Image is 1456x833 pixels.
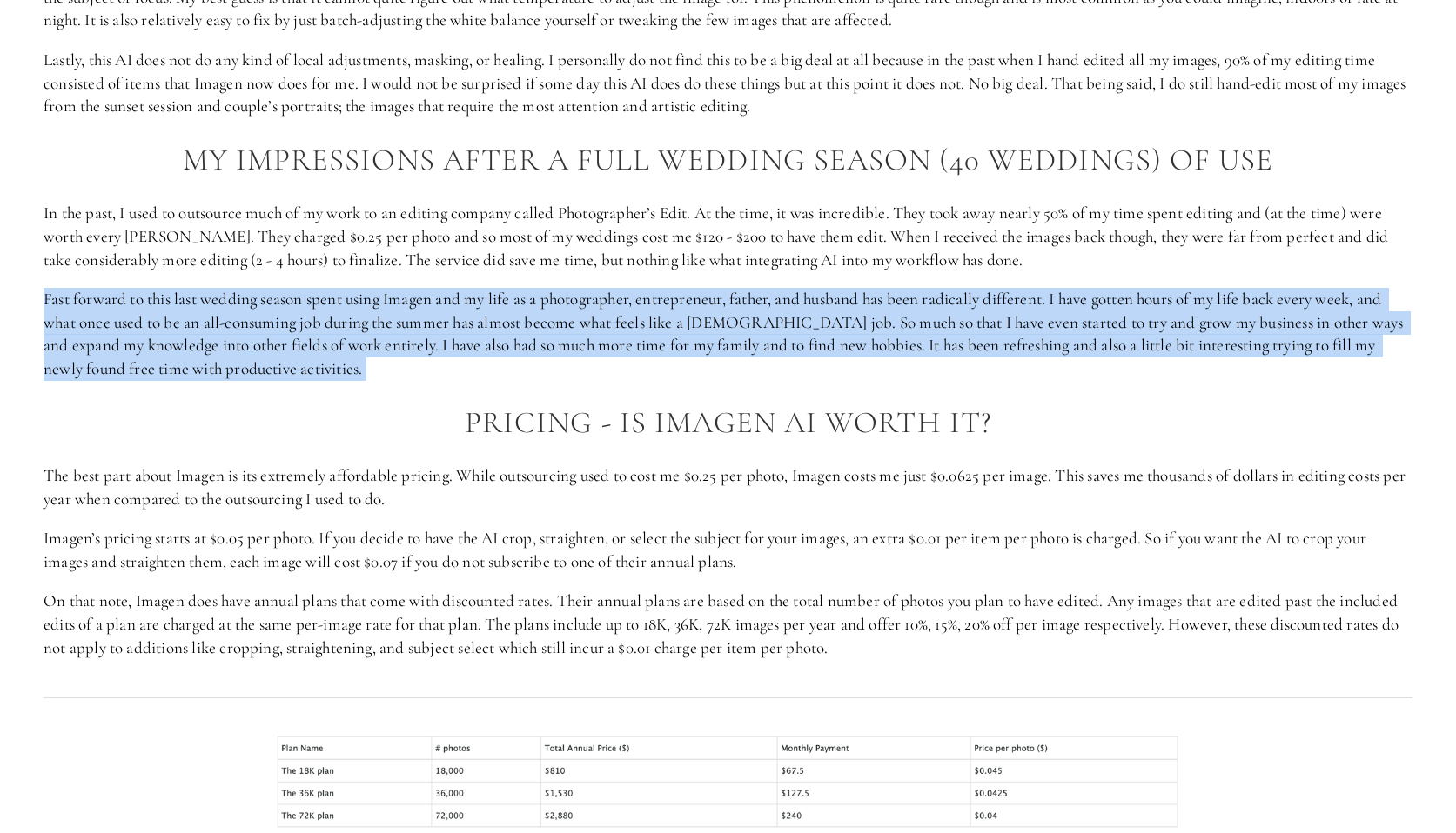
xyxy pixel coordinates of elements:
h2: My Impressions After a Full Wedding Season (40 weddings) of use [44,143,1412,177]
p: The best part about Imagen is its extremely affordable pricing. While outsourcing used to cost me... [44,464,1412,510]
p: In the past, I used to outsource much of my work to an editing company called Photographer’s Edit... [44,202,1412,271]
p: Imagen’s pricing starts at $0.05 per photo. If you decide to have the AI crop, straighten, or sel... [44,527,1412,573]
p: Fast forward to this last wedding season spent using Imagen and my life as a photographer, entrep... [44,288,1412,380]
p: Lastly, this AI does not do any kind of local adjustments, masking, or healing. I personally do n... [44,49,1412,118]
h2: Pricing - Is Imagen AI worth it? [44,406,1412,440]
p: On that note, Imagen does have annual plans that come with discounted rates. Their annual plans a... [44,590,1412,659]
